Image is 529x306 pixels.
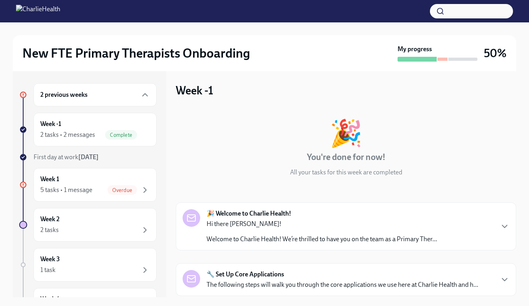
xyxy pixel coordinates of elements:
strong: [DATE] [78,153,99,161]
p: Hi there [PERSON_NAME]! [207,220,437,228]
a: First day at work[DATE] [19,153,157,162]
strong: 🎉 Welcome to Charlie Health! [207,209,291,218]
p: The following steps will walk you through the core applications we use here at Charlie Health and... [207,280,478,289]
strong: 🔧 Set Up Core Applications [207,270,284,279]
a: Week 15 tasks • 1 messageOverdue [19,168,157,202]
h6: Week 1 [40,175,59,184]
div: 1 task [40,266,56,274]
div: 🎉 [330,120,362,146]
h6: Week 4 [40,295,60,304]
p: Welcome to Charlie Health! We’re thrilled to have you on the team as a Primary Ther... [207,235,437,244]
h4: You're done for now! [307,151,386,163]
h6: Week 2 [40,215,60,224]
a: Week 22 tasks [19,208,157,242]
p: All your tasks for this week are completed [290,168,402,177]
div: 2 tasks [40,226,59,234]
h6: 2 previous weeks [40,90,88,99]
h6: Week 3 [40,255,60,264]
span: Overdue [107,187,137,193]
h3: Week -1 [176,83,213,98]
h6: Week -1 [40,120,61,128]
h3: 50% [484,46,507,60]
div: 2 tasks • 2 messages [40,130,95,139]
span: Complete [105,132,137,138]
div: 2 previous weeks [34,83,157,106]
div: 5 tasks • 1 message [40,186,92,194]
span: First day at work [34,153,99,161]
a: Week 31 task [19,248,157,282]
h2: New FTE Primary Therapists Onboarding [22,45,250,61]
a: Week -12 tasks • 2 messagesComplete [19,113,157,146]
img: CharlieHealth [16,5,60,18]
strong: My progress [398,45,432,54]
